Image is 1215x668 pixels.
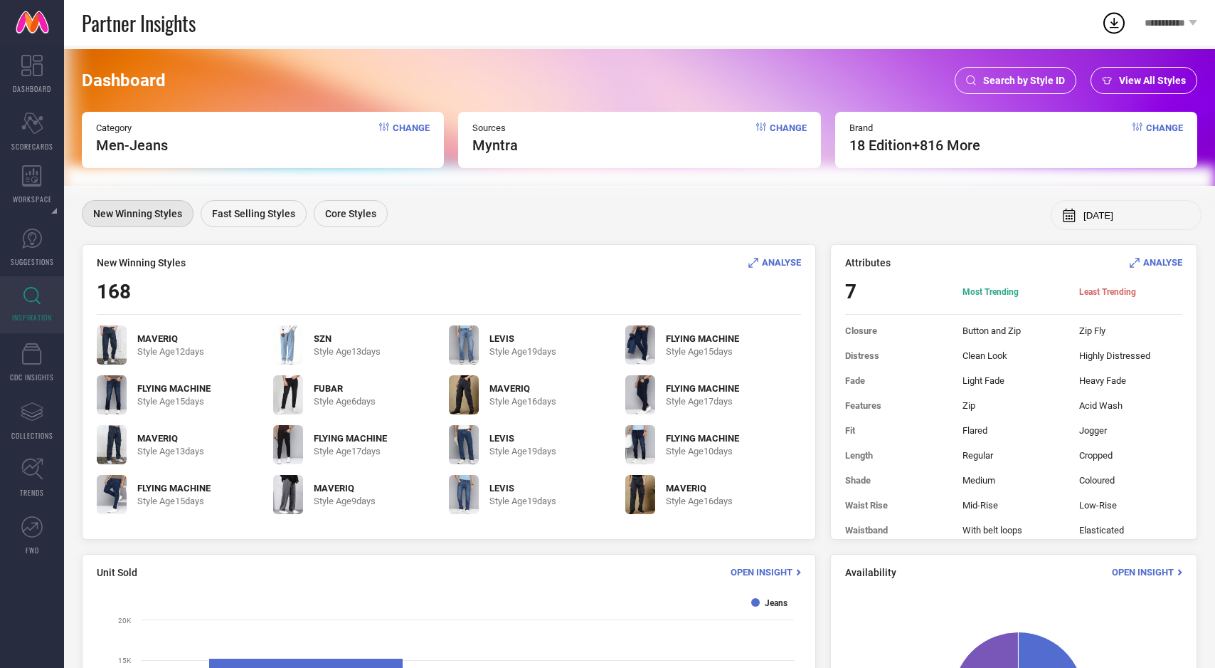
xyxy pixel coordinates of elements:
[489,483,556,494] span: LEVIS
[962,525,1066,536] span: With belt loops
[666,396,739,407] span: Style Age 17 days
[1079,286,1182,298] span: Least Trending
[1079,325,1182,336] span: Zip Fly
[11,141,53,152] span: SCORECARDS
[96,137,168,154] span: Men-Jeans
[625,375,655,414] img: uqVio95E_9a61b71b96594aa29da4bea34e0dc9b2.jpg
[849,137,980,154] span: 18 edition +816 More
[666,446,739,456] span: Style Age 10 days
[731,565,801,579] div: Open Insight
[118,617,132,625] text: 20K
[666,383,739,394] span: FLYING MACHINE
[845,280,948,303] span: 7
[97,257,186,268] span: New Winning Styles
[472,137,518,154] span: myntra
[962,325,1066,336] span: Button and Zip
[1146,122,1183,154] span: Change
[97,280,131,303] span: 168
[762,257,801,268] span: ANALYSE
[1119,75,1186,86] span: View All Styles
[765,598,787,608] text: Jeans
[314,496,376,506] span: Style Age 9 days
[1079,500,1182,511] span: Low-Rise
[10,372,54,382] span: CDC INSIGHTS
[314,483,376,494] span: MAVERIQ
[845,400,948,411] span: Features
[489,446,556,456] span: Style Age 19 days
[97,475,127,514] img: yKJxRbHz_028ffbdfb56e4881888acd824c058cb4.jpg
[314,446,387,456] span: Style Age 17 days
[1130,256,1182,269] div: Analyse
[137,333,204,344] span: MAVERIQ
[137,496,211,506] span: Style Age 15 days
[666,333,739,344] span: FLYING MACHINE
[962,500,1066,511] span: Mid-Rise
[1079,400,1182,411] span: Acid Wash
[11,430,53,441] span: COLLECTIONS
[325,208,376,219] span: Core Styles
[845,525,948,536] span: Waistband
[625,425,655,464] img: BXyYfiK9_20c18091d77f454e83edfff3514f7eab.jpg
[472,122,518,133] span: Sources
[1079,350,1182,361] span: Highly Distressed
[12,312,52,323] span: INSPIRATION
[137,483,211,494] span: FLYING MACHINE
[449,425,479,464] img: 0ef08c1e-b5ba-468d-a0e7-9823ed23c0481753787472301-Levis-Men-Jeans-121753787471726-1.jpg
[137,446,204,456] span: Style Age 13 days
[1143,257,1182,268] span: ANALYSE
[666,433,739,444] span: FLYING MACHINE
[666,483,733,494] span: MAVERIQ
[20,487,44,498] span: TRENDS
[97,325,127,365] img: 2kWfjP5K_951039c09b9e423398d34ae687868beb.jpg
[1101,10,1127,36] div: Open download list
[770,122,807,154] span: Change
[96,122,168,133] span: Category
[314,346,381,357] span: Style Age 13 days
[962,425,1066,436] span: Flared
[314,333,381,344] span: SZN
[962,286,1066,298] span: Most Trending
[489,383,556,394] span: MAVERIQ
[1079,475,1182,486] span: Coloured
[97,375,127,414] img: pDO6CIXC_d4034a13156f4be897d2f629705a24cb.jpg
[314,433,387,444] span: FLYING MACHINE
[118,657,132,664] text: 15K
[489,433,556,444] span: LEVIS
[11,256,54,267] span: SUGGESTIONS
[13,194,52,204] span: WORKSPACE
[137,396,211,407] span: Style Age 15 days
[489,346,556,357] span: Style Age 19 days
[137,346,204,357] span: Style Age 12 days
[82,71,166,90] span: Dashboard
[13,83,51,94] span: DASHBOARD
[314,383,376,394] span: FUBAR
[449,325,479,365] img: V29G1qt3_8fbeb8d9e42e4a3e917aad99db8d5c36.jpg
[962,350,1066,361] span: Clean Look
[1083,210,1190,221] input: Select month
[845,350,948,361] span: Distress
[849,122,980,133] span: Brand
[393,122,430,154] span: Change
[314,396,376,407] span: Style Age 6 days
[1112,565,1182,579] div: Open Insight
[212,208,295,219] span: Fast Selling Styles
[449,375,479,414] img: t1TJ4UPN_7cc50fb6920a4f11a620e797d636856a.jpg
[666,496,733,506] span: Style Age 16 days
[845,325,948,336] span: Closure
[273,375,303,414] img: cwHkKHij_a3b3bcb8476b48b1aafc0d936dd0cfa9.jpg
[489,496,556,506] span: Style Age 19 days
[1079,525,1182,536] span: Elasticated
[273,425,303,464] img: R5e18noB_4e9ae5ebb36f4aecbbd1edf934a6dc90.jpg
[489,396,556,407] span: Style Age 16 days
[845,567,896,578] span: Availability
[273,325,303,365] img: YXiQBQJK_3279fed53c8e49ed93c910e4ccca2cf0.jpg
[82,9,196,38] span: Partner Insights
[845,425,948,436] span: Fit
[731,567,792,578] span: Open Insight
[962,475,1066,486] span: Medium
[845,475,948,486] span: Shade
[845,257,891,268] span: Attributes
[1079,375,1182,386] span: Heavy Fade
[1079,450,1182,461] span: Cropped
[273,475,303,514] img: Bga7DDyA_eaffe0123f6240cb855df9ae17aceaa8.jpg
